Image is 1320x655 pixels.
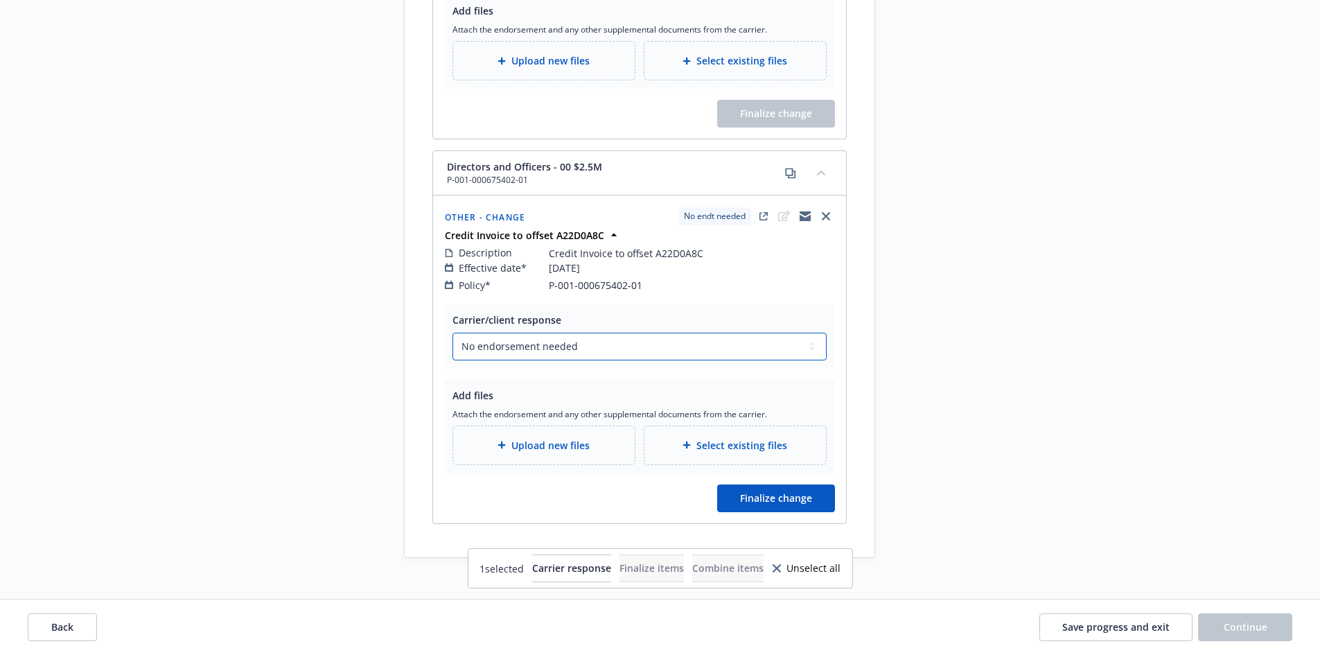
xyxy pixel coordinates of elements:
span: Select existing files [696,53,787,68]
span: Unselect all [786,564,841,573]
span: Combine items [692,561,764,575]
button: Combine items [692,554,764,582]
span: P-001-000675402-01 [549,278,642,292]
button: Save progress and exit [1039,613,1193,641]
button: Continue [1198,613,1292,641]
button: Back [28,613,97,641]
span: No endt needed [684,210,746,222]
span: Finalize items [619,554,684,582]
span: Finalize change [740,107,812,120]
span: Finalize change [740,491,812,505]
span: Directors and Officers - 00 $2.5M [447,159,602,174]
span: Back [51,620,73,634]
button: collapse content [810,161,832,184]
span: Credit Invoice to offset A22D0A8C [549,246,703,261]
span: Other - Change [445,211,526,223]
span: Effective date* [459,261,527,275]
a: copyLogging [797,208,813,225]
div: Upload new files [452,41,635,80]
button: Finalize change [717,484,835,512]
span: P-001-000675402-01 [447,174,602,186]
span: edit [776,208,793,225]
a: copy [782,165,799,182]
span: Continue [1224,620,1267,634]
button: Finalize change [717,100,835,128]
span: Add files [452,4,493,17]
span: Finalize items [619,561,684,575]
span: Upload new files [511,53,590,68]
div: Directors and Officers - 00 $2.5MP-001-000675402-01copycollapse content [433,151,846,195]
span: Save progress and exit [1062,620,1170,634]
span: 1 selected [479,561,524,576]
span: [DATE] [549,261,580,275]
span: Upload new files [511,438,590,453]
span: Carrier response [532,561,611,575]
span: Attach the endorsement and any other supplemental documents from the carrier. [452,408,827,420]
span: Carrier/client response [452,313,561,326]
span: Add files [452,389,493,402]
button: Unselect all [772,554,841,582]
div: Select existing files [644,41,827,80]
span: Attach the endorsement and any other supplemental documents from the carrier. [452,24,827,35]
span: Description [459,245,512,260]
div: Select existing files [644,426,827,465]
div: Upload new files [452,426,635,465]
span: Select existing files [696,438,787,453]
button: Carrier response [532,554,611,582]
a: external [755,208,772,225]
span: Policy* [459,278,491,292]
strong: Credit Invoice to offset A22D0A8C [445,229,604,242]
a: close [818,208,834,225]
